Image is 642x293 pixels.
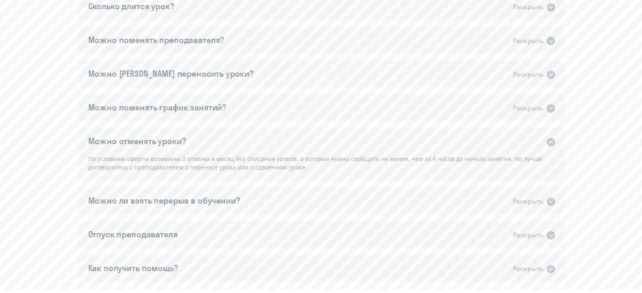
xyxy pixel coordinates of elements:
[513,263,543,274] div: Раскрыть
[513,103,543,113] div: Раскрыть
[513,69,543,80] div: Раскрыть
[513,35,543,46] div: Раскрыть
[513,2,543,12] div: Раскрыть
[513,196,543,207] div: Раскрыть
[88,34,225,46] div: Можно поменять преподавателя?
[88,195,240,207] div: Можно ли взять перерыв в обучении?
[513,230,543,240] div: Раскрыть
[88,135,186,147] div: Можно отменять уроки?
[88,262,178,274] div: Как получить помощь?
[88,102,227,113] div: Можно поменять график занятий?
[88,68,254,80] div: Можно [PERSON_NAME] переносить уроки?
[78,154,564,180] div: По условиям оферты возможны 2 отмены в месяц без списания уроков, о которых нужно сообщить не мен...
[88,0,174,12] div: Сколько длится урок?
[88,228,178,240] div: Отпуск преподавателя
